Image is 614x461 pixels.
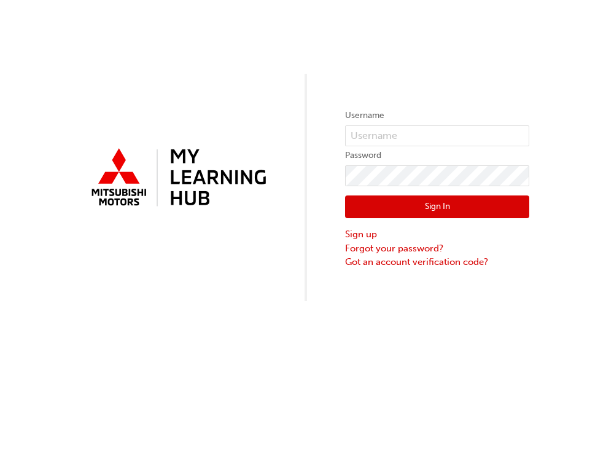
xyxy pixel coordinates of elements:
[345,125,529,146] input: Username
[345,195,529,219] button: Sign In
[345,108,529,123] label: Username
[345,227,529,242] a: Sign up
[85,143,269,213] img: mmal
[345,242,529,256] a: Forgot your password?
[345,148,529,163] label: Password
[345,255,529,269] a: Got an account verification code?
